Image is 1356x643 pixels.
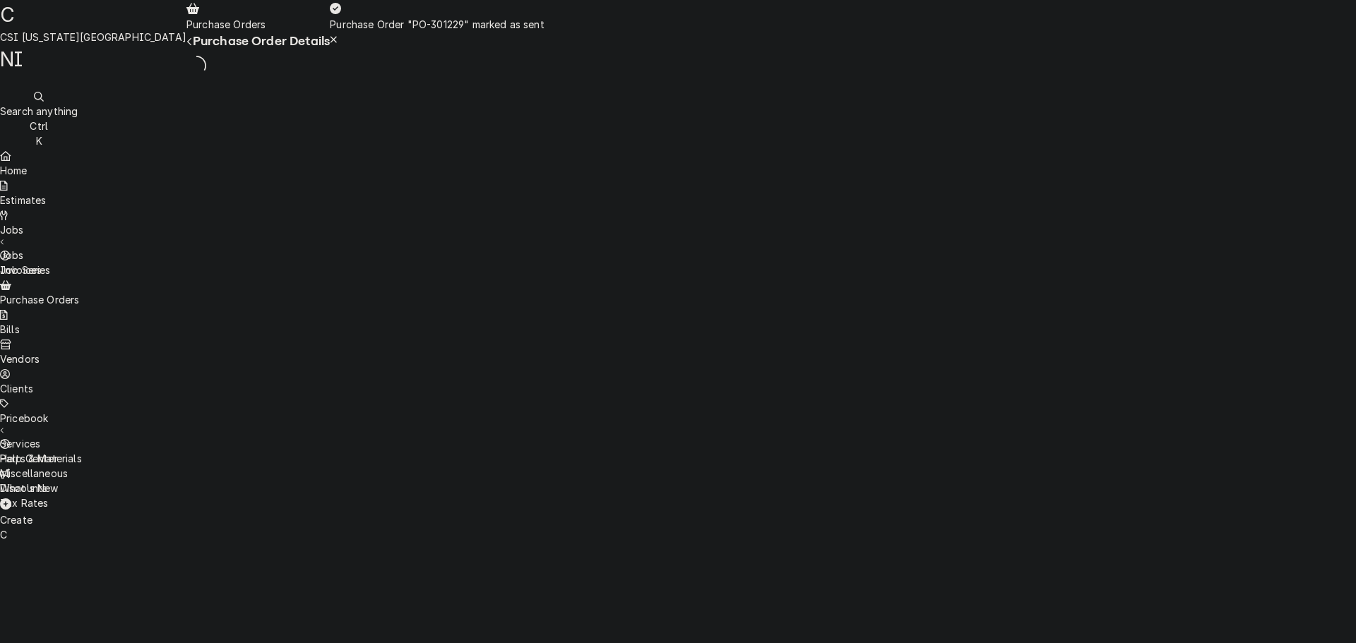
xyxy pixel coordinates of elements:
[186,34,193,49] button: Navigate back
[36,135,42,147] span: K
[193,34,331,48] span: Purchase Order Details
[186,54,206,78] span: Loading...
[330,17,545,32] div: Purchase Order "PO-301229" marked as sent
[186,18,266,30] span: Purchase Orders
[30,120,48,132] span: Ctrl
